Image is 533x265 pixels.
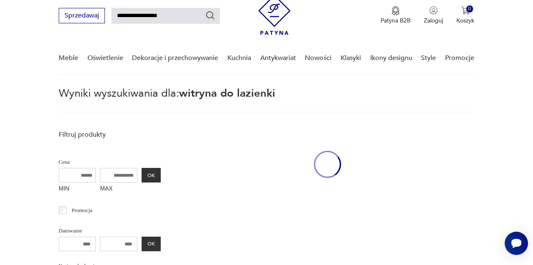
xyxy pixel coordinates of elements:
[179,86,275,101] span: witryna do lazienki
[205,10,215,20] button: Szukaj
[381,17,411,25] p: Patyna B2B
[429,6,438,15] img: Ikonka użytkownika
[59,182,96,196] label: MIN
[260,42,296,74] a: Antykwariat
[59,13,105,19] a: Sprzedawaj
[314,126,341,203] div: oval-loading
[132,42,218,74] a: Dekoracje i przechowywanie
[505,232,528,255] iframe: Smartsupp widget button
[456,17,474,25] p: Koszyk
[466,5,473,12] div: 0
[59,130,161,139] p: Filtruj produkty
[456,6,474,25] button: 0Koszyk
[59,42,78,74] a: Meble
[100,182,137,196] label: MAX
[421,42,436,74] a: Style
[142,237,161,251] button: OK
[59,88,474,112] p: Wyniki wyszukiwania dla:
[370,42,412,74] a: Ikony designu
[381,6,411,25] button: Patyna B2B
[72,206,92,215] p: Promocja
[142,168,161,182] button: OK
[305,42,331,74] a: Nowości
[424,17,443,25] p: Zaloguj
[87,42,123,74] a: Oświetlenie
[59,226,161,235] p: Datowanie
[59,157,161,167] p: Cena
[381,6,411,25] a: Ikona medaluPatyna B2B
[227,42,251,74] a: Kuchnia
[59,8,105,23] button: Sprzedawaj
[391,6,400,15] img: Ikona medalu
[341,42,361,74] a: Klasyki
[461,6,470,15] img: Ikona koszyka
[445,42,474,74] a: Promocje
[424,6,443,25] button: Zaloguj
